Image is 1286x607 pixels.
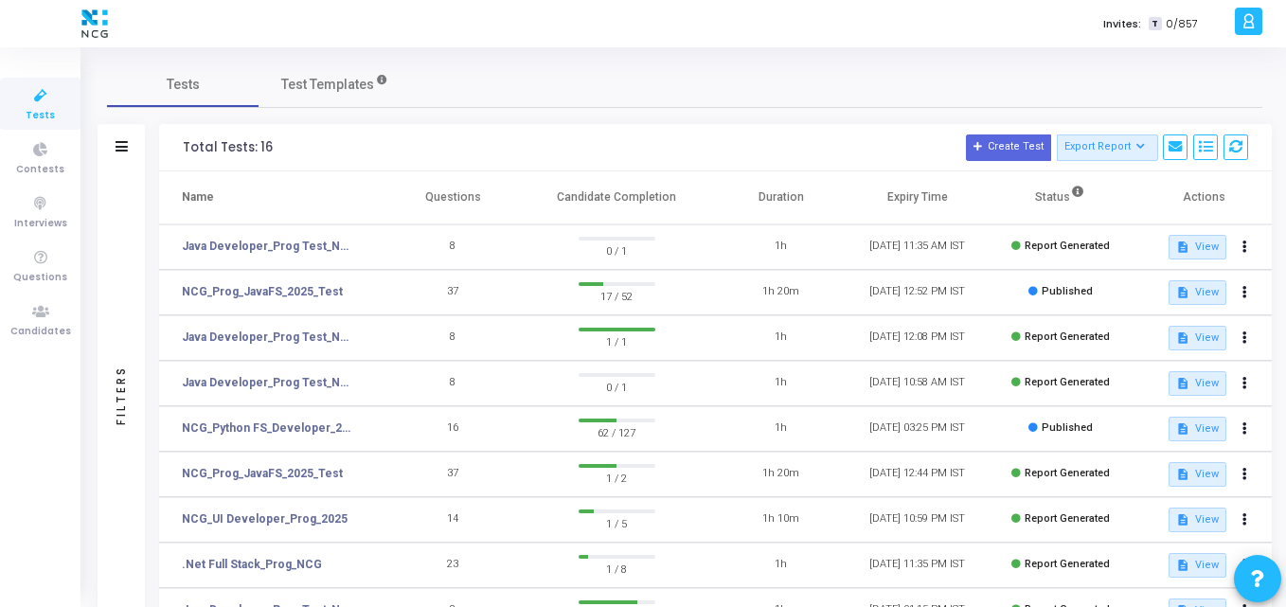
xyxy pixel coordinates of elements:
td: [DATE] 10:58 AM IST [849,361,986,406]
mat-icon: description [1176,513,1189,527]
button: View [1169,508,1226,532]
span: 0 / 1 [579,377,655,396]
td: [DATE] 11:35 PM IST [849,543,986,588]
span: 1 / 8 [579,559,655,578]
a: NCG_Prog_JavaFS_2025_Test [182,465,343,482]
button: View [1169,326,1226,350]
img: logo [77,5,113,43]
span: 62 / 127 [579,422,655,441]
td: 1h 10m [713,497,849,543]
th: Name [159,171,384,224]
td: 1h [713,361,849,406]
td: 8 [384,315,521,361]
td: 1h [713,543,849,588]
td: [DATE] 12:52 PM IST [849,270,986,315]
button: Export Report [1057,134,1158,161]
mat-icon: description [1176,559,1189,572]
span: Questions [13,270,67,286]
td: 8 [384,361,521,406]
a: .Net Full Stack_Prog_NCG [182,556,322,573]
td: [DATE] 11:35 AM IST [849,224,986,270]
span: 17 / 52 [579,286,655,305]
td: 23 [384,543,521,588]
span: Report Generated [1025,558,1110,570]
label: Invites: [1103,16,1141,32]
th: Candidate Completion [521,171,713,224]
span: Report Generated [1025,512,1110,525]
button: Create Test [966,134,1051,161]
td: 1h 20m [713,270,849,315]
span: 1 / 2 [579,468,655,487]
td: 8 [384,224,521,270]
td: [DATE] 10:59 PM IST [849,497,986,543]
td: 1h [713,315,849,361]
th: Status [986,171,1135,224]
mat-icon: description [1176,241,1189,254]
th: Questions [384,171,521,224]
span: Tests [167,75,200,95]
th: Expiry Time [849,171,986,224]
td: 16 [384,406,521,452]
mat-icon: description [1176,286,1189,299]
td: 37 [384,270,521,315]
a: Java Developer_Prog Test_NCG [182,329,356,346]
span: 0 / 1 [579,241,655,259]
th: Actions [1135,171,1272,224]
span: Report Generated [1025,240,1110,252]
div: Filters [113,291,130,499]
span: 1 / 1 [579,331,655,350]
td: 1h [713,224,849,270]
td: 37 [384,452,521,497]
span: Test Templates [281,75,374,95]
span: 0/857 [1166,16,1198,32]
button: View [1169,235,1226,259]
td: 1h 20m [713,452,849,497]
div: Total Tests: 16 [183,140,273,155]
mat-icon: description [1176,468,1189,481]
span: T [1149,17,1161,31]
button: View [1169,371,1226,396]
span: Candidates [10,324,71,340]
span: Published [1042,285,1093,297]
a: Java Developer_Prog Test_NCG [182,374,356,391]
a: Java Developer_Prog Test_NCG [182,238,356,255]
mat-icon: description [1176,422,1189,436]
span: Tests [26,108,55,124]
td: [DATE] 12:44 PM IST [849,452,986,497]
button: View [1169,280,1226,305]
a: NCG_UI Developer_Prog_2025 [182,510,348,527]
mat-icon: description [1176,331,1189,345]
span: Report Generated [1025,376,1110,388]
span: Report Generated [1025,330,1110,343]
td: 14 [384,497,521,543]
td: 1h [713,406,849,452]
mat-icon: description [1176,377,1189,390]
a: NCG_Prog_JavaFS_2025_Test [182,283,343,300]
a: NCG_Python FS_Developer_2025 [182,420,356,437]
td: [DATE] 12:08 PM IST [849,315,986,361]
td: [DATE] 03:25 PM IST [849,406,986,452]
span: Interviews [14,216,67,232]
span: Published [1042,421,1093,434]
th: Duration [713,171,849,224]
span: Contests [16,162,64,178]
button: View [1169,462,1226,487]
button: View [1169,553,1226,578]
button: View [1169,417,1226,441]
span: Report Generated [1025,467,1110,479]
span: 1 / 5 [579,513,655,532]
